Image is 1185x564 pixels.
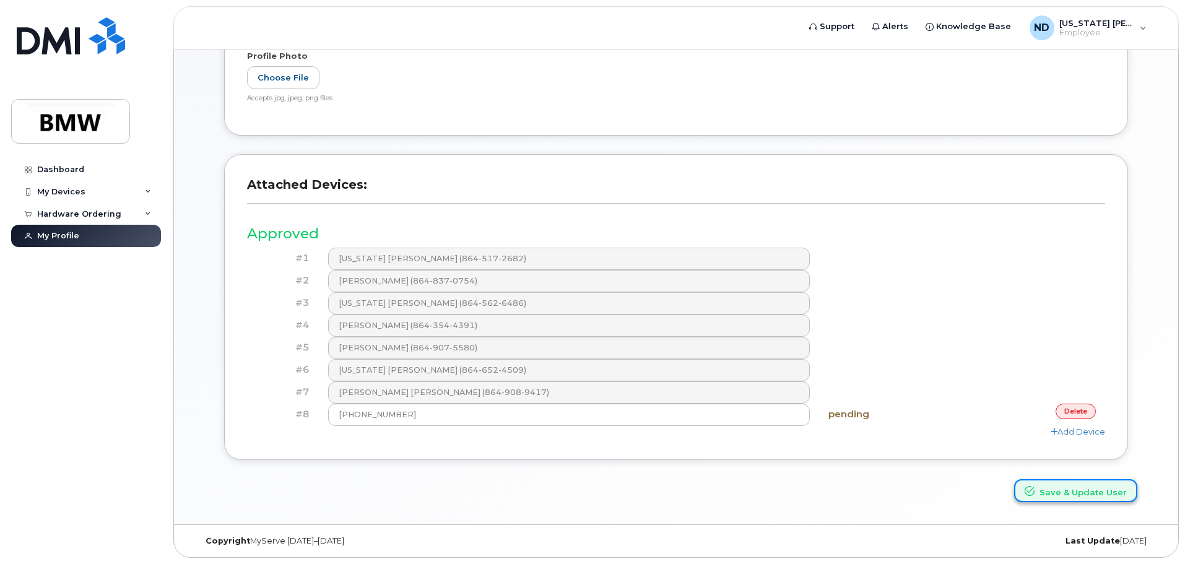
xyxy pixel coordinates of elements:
[247,177,1105,204] h3: Attached Devices:
[256,320,310,331] h4: #4
[801,14,863,39] a: Support
[247,226,1105,241] h3: Approved
[196,536,516,546] div: MyServe [DATE]–[DATE]
[247,94,1095,103] div: Accepts jpg, jpeg, png files
[836,536,1156,546] div: [DATE]
[256,298,310,308] h4: #3
[1021,15,1155,40] div: Nevada Dubose
[256,387,310,397] h4: #7
[1056,404,1096,419] a: delete
[206,536,250,545] strong: Copyright
[247,50,308,62] label: Profile Photo
[936,20,1011,33] span: Knowledge Base
[1066,536,1120,545] strong: Last Update
[1131,510,1176,555] iframe: Messenger Launcher
[256,253,310,264] h4: #1
[256,275,310,286] h4: #2
[1059,28,1134,38] span: Employee
[328,404,810,426] input: Example: 780-123-4567
[917,14,1020,39] a: Knowledge Base
[1059,18,1134,28] span: [US_STATE] [PERSON_NAME]
[828,409,953,420] h4: pending
[247,66,319,89] label: Choose File
[882,20,908,33] span: Alerts
[863,14,917,39] a: Alerts
[1034,20,1049,35] span: ND
[1014,479,1137,502] button: Save & Update User
[820,20,854,33] span: Support
[256,365,310,375] h4: #6
[256,409,310,420] h4: #8
[1051,427,1105,436] a: Add Device
[256,342,310,353] h4: #5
